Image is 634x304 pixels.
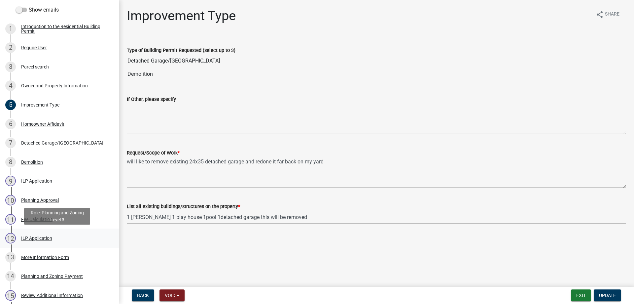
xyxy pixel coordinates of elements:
div: 15 [5,290,16,301]
div: Require User [21,45,47,50]
span: Share [605,11,619,19]
span: Update [599,293,616,298]
div: Planning and Zoning Payment [21,274,83,279]
div: 1 [5,23,16,34]
button: Exit [571,289,591,301]
button: shareShare [590,8,625,21]
label: List all existing buildings/structures on the property [127,204,240,209]
span: Void [165,293,175,298]
div: 7 [5,138,16,148]
button: Back [132,289,154,301]
div: 4 [5,80,16,91]
div: Demolition [21,160,43,164]
div: 10 [5,195,16,205]
button: Void [159,289,185,301]
div: Parcel search [21,65,49,69]
div: Fee Calculation [21,217,53,222]
div: 14 [5,271,16,282]
div: 2 [5,42,16,53]
div: ILP Application [21,236,52,240]
div: 3 [5,62,16,72]
i: share [596,11,604,19]
div: Introduction to the Residential Building Permit [21,24,108,33]
label: Type of Building Permit Requested (select up to 3) [127,48,235,53]
div: More Information Form [21,255,69,260]
div: Detached Garage/[GEOGRAPHIC_DATA] [21,141,103,145]
h1: Improvement Type [127,8,236,24]
div: 8 [5,157,16,167]
button: Update [594,289,621,301]
div: Planning Approval [21,198,59,202]
div: Homeowner Affidavit [21,122,64,126]
label: Request/Scope of Work [127,151,180,155]
label: If Other, please specify [127,97,176,102]
div: Review Additional Information [21,293,83,298]
label: Show emails [16,6,59,14]
div: Role: Planning and Zoning Level 3 [24,208,90,225]
div: ILP Application [21,179,52,183]
div: 11 [5,214,16,225]
div: Owner and Property Information [21,83,88,88]
div: 9 [5,176,16,186]
div: 13 [5,252,16,263]
div: Improvement Type [21,103,59,107]
div: 12 [5,233,16,243]
div: 5 [5,100,16,110]
span: Back [137,293,149,298]
div: 6 [5,119,16,129]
